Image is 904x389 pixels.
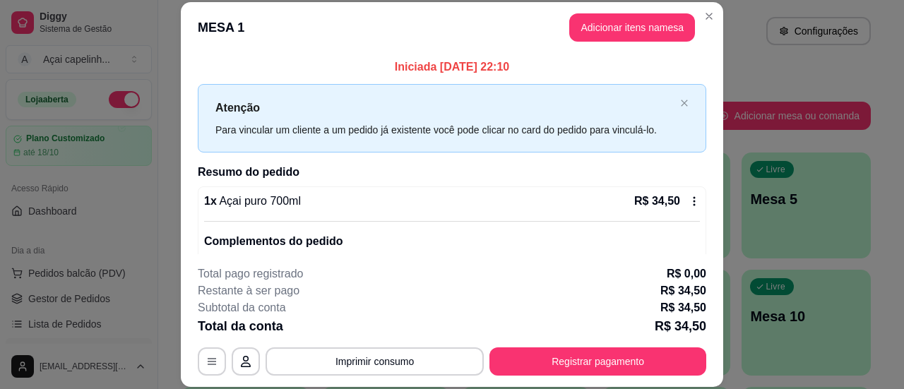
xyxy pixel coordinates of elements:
h2: Resumo do pedido [198,164,706,181]
p: Restante à ser pago [198,282,299,299]
button: Registrar pagamento [489,347,706,376]
p: Total pago registrado [198,265,303,282]
button: Close [698,5,720,28]
p: R$ 34,50 [655,316,706,336]
button: Imprimir consumo [266,347,484,376]
p: Atenção [215,99,674,116]
button: close [680,99,689,108]
p: Total da conta [198,316,283,336]
span: close [680,99,689,107]
header: MESA 1 [181,2,723,53]
p: R$ 0,00 [667,265,706,282]
p: R$ 34,50 [634,193,680,210]
div: Para vincular um cliente a um pedido já existente você pode clicar no card do pedido para vinculá... [215,122,674,138]
p: Complementos do pedido [204,233,700,250]
p: R$ 34,50 [660,299,706,316]
p: 1 x [204,193,301,210]
span: Açai puro 700ml [217,195,301,207]
p: R$ 34,50 [660,282,706,299]
button: Adicionar itens namesa [569,13,695,42]
p: Subtotal da conta [198,299,286,316]
p: Iniciada [DATE] 22:10 [198,59,706,76]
